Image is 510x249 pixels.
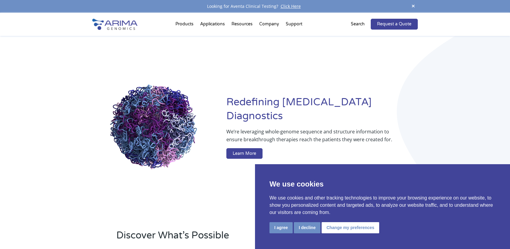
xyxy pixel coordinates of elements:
h1: Redefining [MEDICAL_DATA] Diagnostics [226,95,418,128]
a: Click Here [278,3,303,9]
a: Request a Quote [371,19,418,30]
button: I decline [294,222,320,233]
button: Change my preferences [322,222,379,233]
img: Arima-Genomics-logo [92,19,137,30]
a: Learn More [226,148,263,159]
button: I agree [269,222,293,233]
p: We’re leveraging whole-genome sequence and structure information to ensure breakthrough therapies... [226,128,394,148]
p: We use cookies [269,179,496,190]
div: Looking for Aventa Clinical Testing? [92,2,418,10]
p: Search [351,20,365,28]
h2: Discover What’s Possible [116,229,332,247]
p: We use cookies and other tracking technologies to improve your browsing experience on our website... [269,194,496,216]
